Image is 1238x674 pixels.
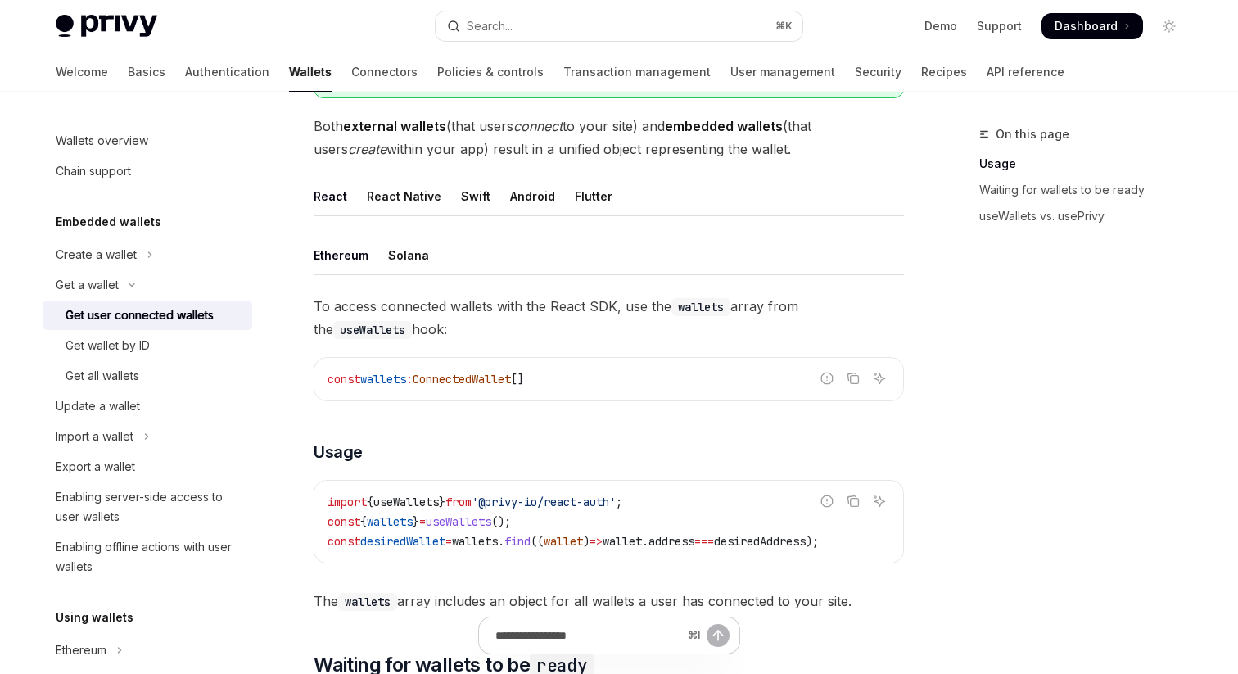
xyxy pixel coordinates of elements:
a: Export a wallet [43,452,252,482]
div: Get all wallets [66,366,139,386]
span: find [504,534,531,549]
button: Send message [707,624,730,647]
a: Connectors [351,52,418,92]
span: = [419,514,426,529]
div: Search... [467,16,513,36]
span: [] [511,372,524,387]
a: Enabling offline actions with user wallets [43,532,252,581]
div: Ethereum [56,640,106,660]
span: } [439,495,445,509]
span: { [360,514,367,529]
em: connect [513,118,563,134]
strong: embedded wallets [665,118,783,134]
span: '@privy-io/react-auth' [472,495,616,509]
span: ); [806,534,819,549]
span: . [642,534,648,549]
a: User management [730,52,835,92]
span: . [498,534,504,549]
span: Dashboard [1055,18,1118,34]
button: Ask AI [869,491,890,512]
span: desiredAddress [714,534,806,549]
span: wallets [360,372,406,387]
span: ConnectedWallet [413,372,511,387]
span: ) [583,534,590,549]
button: Report incorrect code [816,368,838,389]
button: Open search [436,11,802,41]
a: Wallets [289,52,332,92]
span: Both (that users to your site) and (that users within your app) result in a unified object repres... [314,115,904,161]
span: useWallets [426,514,491,529]
a: Security [855,52,901,92]
div: React Native [367,177,441,215]
div: Get a wallet [56,275,119,295]
a: Update a wallet [43,391,252,421]
a: Support [977,18,1022,34]
a: Chain support [43,156,252,186]
a: Usage [979,151,1195,177]
a: Authentication [185,52,269,92]
a: useWallets vs. usePrivy [979,203,1195,229]
span: = [445,534,452,549]
code: wallets [671,298,730,316]
div: Android [510,177,555,215]
div: Update a wallet [56,396,140,416]
span: ⌘ K [775,20,793,33]
span: const [328,372,360,387]
div: Import a wallet [56,427,133,446]
div: Export a wallet [56,457,135,477]
a: Transaction management [563,52,711,92]
span: useWallets [373,495,439,509]
a: Policies & controls [437,52,544,92]
a: Recipes [921,52,967,92]
img: light logo [56,15,157,38]
div: React [314,177,347,215]
span: (); [491,514,511,529]
span: === [694,534,714,549]
a: Demo [924,18,957,34]
a: Wallets overview [43,126,252,156]
span: => [590,534,603,549]
div: Chain support [56,161,131,181]
div: Enabling offline actions with user wallets [56,537,242,577]
div: Create a wallet [56,245,137,265]
a: Get user connected wallets [43,301,252,330]
span: desiredWallet [360,534,445,549]
span: const [328,514,360,529]
button: Toggle Ethereum section [43,636,252,665]
span: wallets [452,534,498,549]
span: wallet [603,534,642,549]
a: API reference [987,52,1064,92]
a: Dashboard [1041,13,1143,39]
button: Toggle Create a wallet section [43,240,252,269]
span: ; [616,495,622,509]
div: Enabling server-side access to user wallets [56,487,242,527]
button: Toggle dark mode [1156,13,1182,39]
span: from [445,495,472,509]
span: Usage [314,441,363,464]
h5: Using wallets [56,608,133,627]
a: Basics [128,52,165,92]
strong: external wallets [343,118,446,134]
button: Ask AI [869,368,890,389]
span: import [328,495,367,509]
a: Get all wallets [43,361,252,391]
span: const [328,534,360,549]
a: Get wallet by ID [43,331,252,360]
span: (( [531,534,544,549]
button: Toggle Import a wallet section [43,422,252,451]
code: wallets [338,593,397,611]
button: Report incorrect code [816,491,838,512]
span: wallets [367,514,413,529]
code: useWallets [333,321,412,339]
div: Get wallet by ID [66,336,150,355]
button: Copy the contents from the code block [843,491,864,512]
a: Welcome [56,52,108,92]
span: { [367,495,373,509]
span: address [648,534,694,549]
input: Ask a question... [495,617,681,654]
div: Get user connected wallets [66,305,214,325]
span: wallet [544,534,583,549]
div: Swift [461,177,490,215]
div: Ethereum [314,236,368,274]
span: To access connected wallets with the React SDK, use the array from the hook: [314,295,904,341]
